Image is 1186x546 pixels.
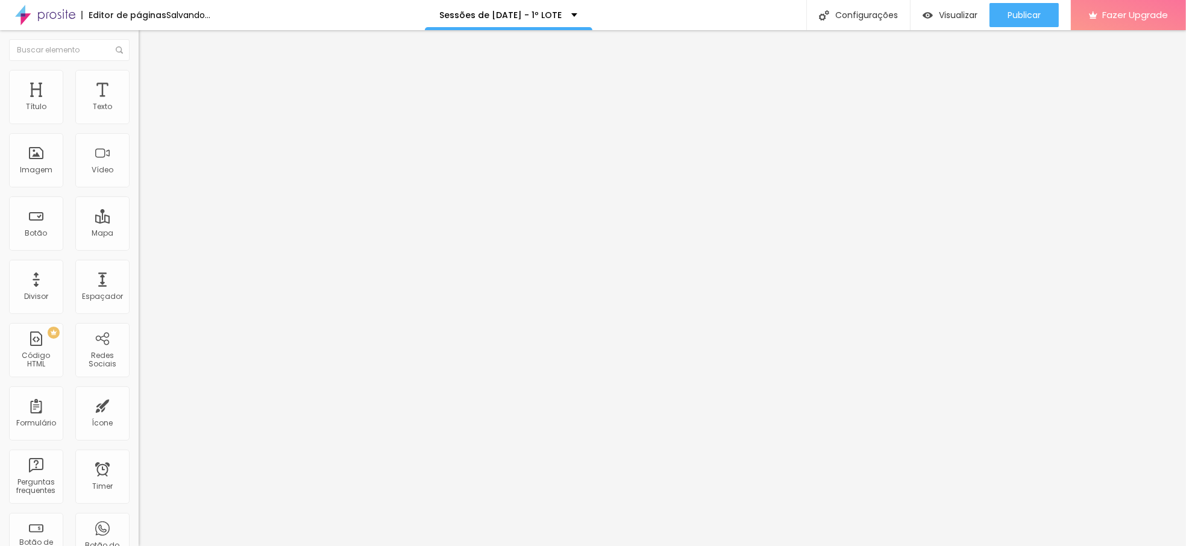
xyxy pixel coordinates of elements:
[92,166,113,174] div: Vídeo
[92,419,113,427] div: Ícone
[911,3,990,27] button: Visualizar
[139,30,1186,546] iframe: Editor
[116,46,123,54] img: Icone
[93,102,112,111] div: Texto
[92,482,113,491] div: Timer
[440,11,562,19] p: Sessões de [DATE] - 1º LOTE
[26,102,46,111] div: Título
[939,10,977,20] span: Visualizar
[923,10,933,20] img: view-1.svg
[82,292,123,301] div: Espaçador
[990,3,1059,27] button: Publicar
[92,229,113,237] div: Mapa
[25,229,48,237] div: Botão
[12,478,60,495] div: Perguntas frequentes
[9,39,130,61] input: Buscar elemento
[1102,10,1168,20] span: Fazer Upgrade
[24,292,48,301] div: Divisor
[20,166,52,174] div: Imagem
[12,351,60,369] div: Código HTML
[81,11,166,19] div: Editor de páginas
[1008,10,1041,20] span: Publicar
[16,419,56,427] div: Formulário
[819,10,829,20] img: Icone
[166,11,210,19] div: Salvando...
[78,351,126,369] div: Redes Sociais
